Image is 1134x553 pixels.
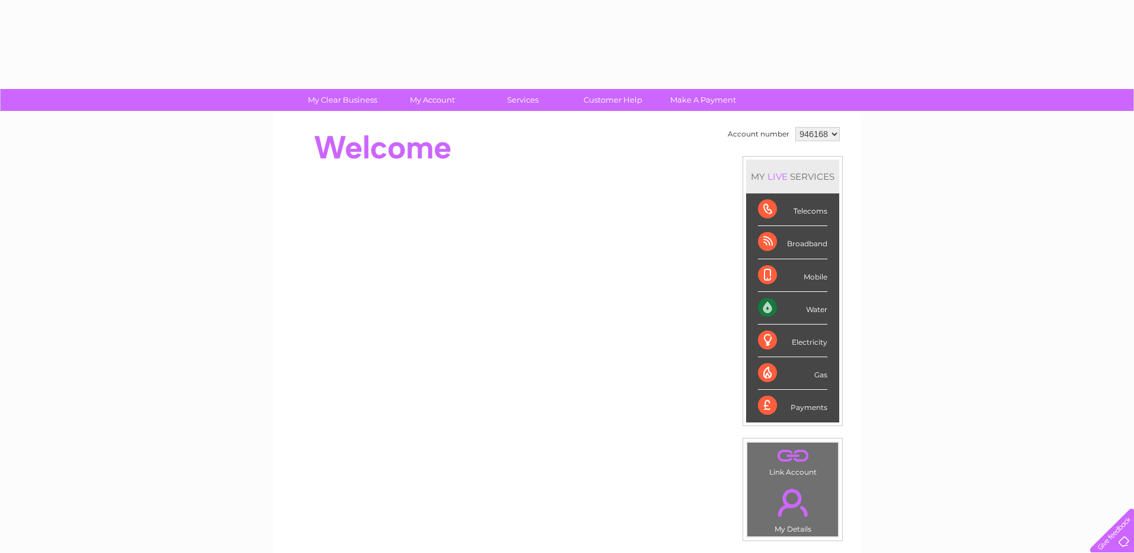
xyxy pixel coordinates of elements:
[758,292,827,325] div: Water
[758,259,827,292] div: Mobile
[750,482,835,523] a: .
[474,89,572,111] a: Services
[725,124,792,144] td: Account number
[384,89,482,111] a: My Account
[758,226,827,259] div: Broadband
[765,171,790,182] div: LIVE
[747,479,839,537] td: My Details
[758,390,827,422] div: Payments
[747,442,839,479] td: Link Account
[758,325,827,357] div: Electricity
[758,357,827,390] div: Gas
[746,160,839,193] div: MY SERVICES
[564,89,662,111] a: Customer Help
[750,446,835,466] a: .
[294,89,391,111] a: My Clear Business
[758,193,827,226] div: Telecoms
[654,89,752,111] a: Make A Payment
